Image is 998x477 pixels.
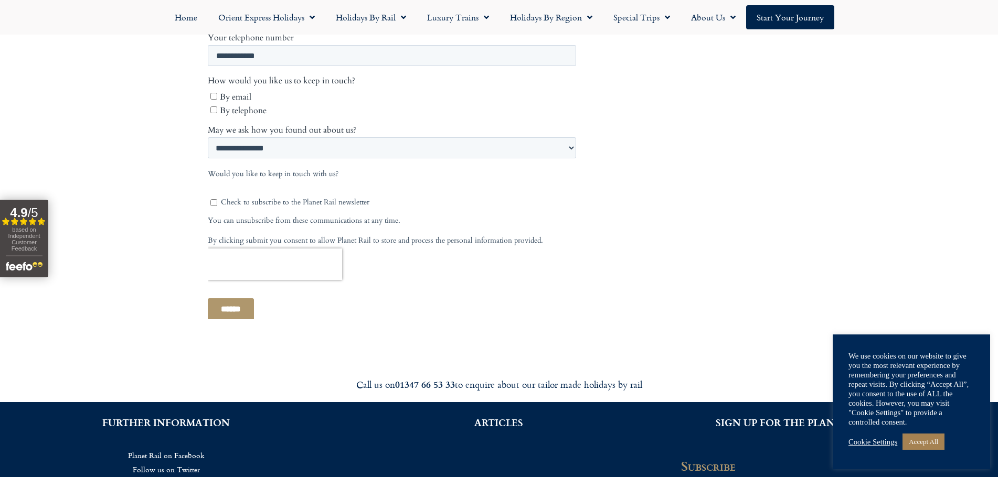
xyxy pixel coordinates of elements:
a: Follow us on Twitter [16,462,317,476]
nav: Menu [5,5,993,29]
a: Cookie Settings [848,437,897,447]
a: Luxury Trains [417,5,500,29]
a: About Us [681,5,746,29]
a: Special Trips [603,5,681,29]
span: By telephone [12,393,59,405]
h2: SIGN UP FOR THE PLANET RAIL NEWSLETTER [681,418,982,427]
a: Orient Express Holidays [208,5,325,29]
div: We use cookies on our website to give you the most relevant experience by remembering your prefer... [848,351,974,427]
a: Home [164,5,208,29]
span: Your last name [186,234,240,246]
a: Planet Rail on Facebook [16,448,317,462]
a: Holidays by Region [500,5,603,29]
div: Call us on to enquire about our tailor made holidays by rail [205,378,793,391]
h2: Subscribe [681,459,844,473]
input: By telephone [3,395,9,402]
span: By email [12,380,44,391]
h2: FURTHER INFORMATION [16,418,317,427]
a: Holidays by Rail [325,5,417,29]
a: Start your Journey [746,5,834,29]
input: By email [3,381,9,388]
strong: 01347 66 53 33 [395,377,455,391]
h2: ARTICLES [348,418,650,427]
a: Accept All [903,433,944,450]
